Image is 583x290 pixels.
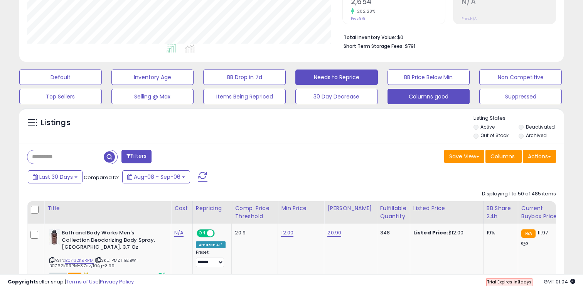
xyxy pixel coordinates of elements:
button: Inventory Age [111,70,194,85]
div: Title [47,204,168,212]
b: Listed Price: [413,229,448,236]
div: Amazon AI * [196,241,226,248]
div: Repricing [196,204,229,212]
strong: Copyright [8,278,36,285]
a: N/A [174,229,184,237]
div: ASIN: [49,229,165,278]
b: 3 [517,279,521,285]
button: Last 30 Days [28,170,83,183]
div: Preset: [196,250,226,267]
span: Columns [490,153,515,160]
button: 30 Day Decrease [295,89,378,104]
small: 202.28% [354,8,376,14]
span: | SKU: PMZI-B&BW-B0762K9RPM-3.7oz/104g-3.99 [49,257,139,269]
button: Non Competitive [479,70,562,85]
span: 2025-10-7 01:04 GMT [544,278,575,285]
div: BB Share 24h. [487,204,515,220]
div: Displaying 1 to 50 of 485 items [482,190,556,198]
button: Aug-08 - Sep-06 [122,170,190,183]
a: B0762K9RPM [65,257,94,264]
a: Privacy Policy [100,278,134,285]
div: seller snap | | [8,278,134,286]
button: Suppressed [479,89,562,104]
div: Current Buybox Price [521,204,561,220]
label: Deactivated [526,124,555,130]
button: Selling @ Max [111,89,194,104]
p: Listing States: [473,115,564,122]
span: Trial Expires in days [487,279,532,285]
button: Columns [485,150,522,163]
button: Actions [523,150,556,163]
label: Out of Stock [480,132,509,139]
button: Save View [444,150,484,163]
span: ON [197,230,207,237]
small: FBA [521,229,536,238]
a: 12.00 [281,229,293,237]
button: Default [19,70,102,85]
div: Listed Price [413,204,480,212]
button: Items Being Repriced [203,89,286,104]
b: Total Inventory Value: [344,34,396,41]
b: Bath and Body Works Men's Collection Deodorizing Body Spray. [GEOGRAPHIC_DATA]. 3.7 Oz [62,229,155,253]
div: [PERSON_NAME] [327,204,373,212]
button: Top Sellers [19,89,102,104]
div: Fulfillable Quantity [380,204,407,220]
a: Terms of Use [66,278,99,285]
div: 19% [487,229,512,236]
span: OFF [214,230,226,237]
span: $791 [405,42,415,50]
h5: Listings [41,117,71,128]
li: $0 [344,32,550,41]
span: Aug-08 - Sep-06 [134,173,180,181]
div: Min Price [281,204,321,212]
button: Columns good [388,89,470,104]
label: Archived [526,132,547,139]
b: Short Term Storage Fees: [344,43,404,49]
span: Compared to: [84,174,119,181]
a: 20.90 [327,229,341,237]
div: Cost [174,204,189,212]
button: BB Drop in 7d [203,70,286,85]
small: Prev: N/A [462,16,477,21]
small: Prev: 878 [351,16,365,21]
div: Comp. Price Threshold [235,204,275,220]
button: Needs to Reprice [295,70,378,85]
div: 20.9 [235,229,272,236]
div: $12.00 [413,229,477,236]
label: Active [480,124,495,130]
button: Filters [121,150,152,163]
button: BB Price Below Min [388,70,470,85]
span: 11.97 [538,229,548,236]
img: 31BYB5r-RgL._SL40_.jpg [49,229,60,245]
span: Last 30 Days [39,173,73,181]
div: 348 [380,229,404,236]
